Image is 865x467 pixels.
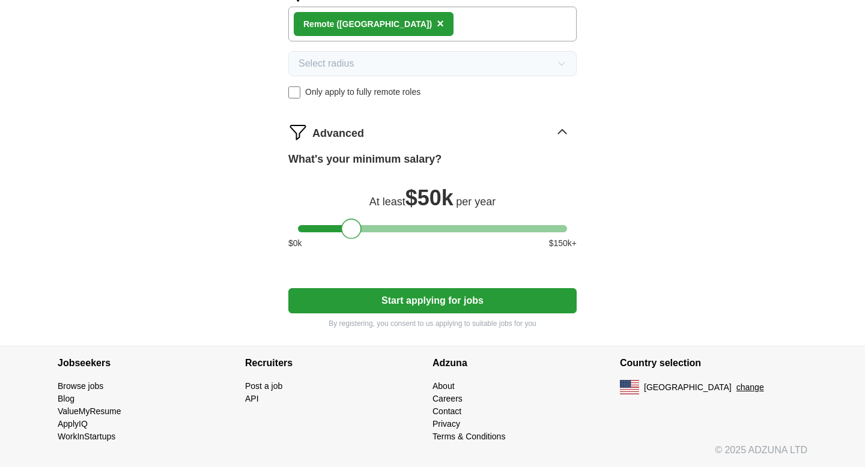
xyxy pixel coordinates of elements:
a: ValueMyResume [58,406,121,416]
div: Remote ([GEOGRAPHIC_DATA]) [303,18,432,31]
label: What's your minimum salary? [288,151,442,167]
span: [GEOGRAPHIC_DATA] [644,381,732,394]
input: Only apply to fully remote roles [288,86,300,98]
span: Only apply to fully remote roles [305,86,420,98]
a: Blog [58,394,74,403]
a: ApplyIQ [58,419,88,429]
a: About [432,381,455,391]
span: At least [369,196,405,208]
img: US flag [620,380,639,394]
a: Post a job [245,381,282,391]
a: WorkInStartups [58,432,115,441]
span: $ 50k [405,185,454,210]
div: © 2025 ADZUNA LTD [48,443,817,467]
a: Browse jobs [58,381,103,391]
span: $ 150 k+ [549,237,577,250]
span: $ 0 k [288,237,302,250]
button: Select radius [288,51,577,76]
a: API [245,394,259,403]
h4: Country selection [620,346,807,380]
span: × [437,17,444,30]
button: × [437,15,444,33]
span: Select radius [299,56,354,71]
a: Contact [432,406,461,416]
p: By registering, you consent to us applying to suitable jobs for you [288,318,577,329]
span: per year [456,196,496,208]
a: Careers [432,394,463,403]
button: change [736,381,764,394]
a: Terms & Conditions [432,432,505,441]
img: filter [288,122,308,142]
span: Advanced [312,125,364,142]
button: Start applying for jobs [288,288,577,313]
a: Privacy [432,419,460,429]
